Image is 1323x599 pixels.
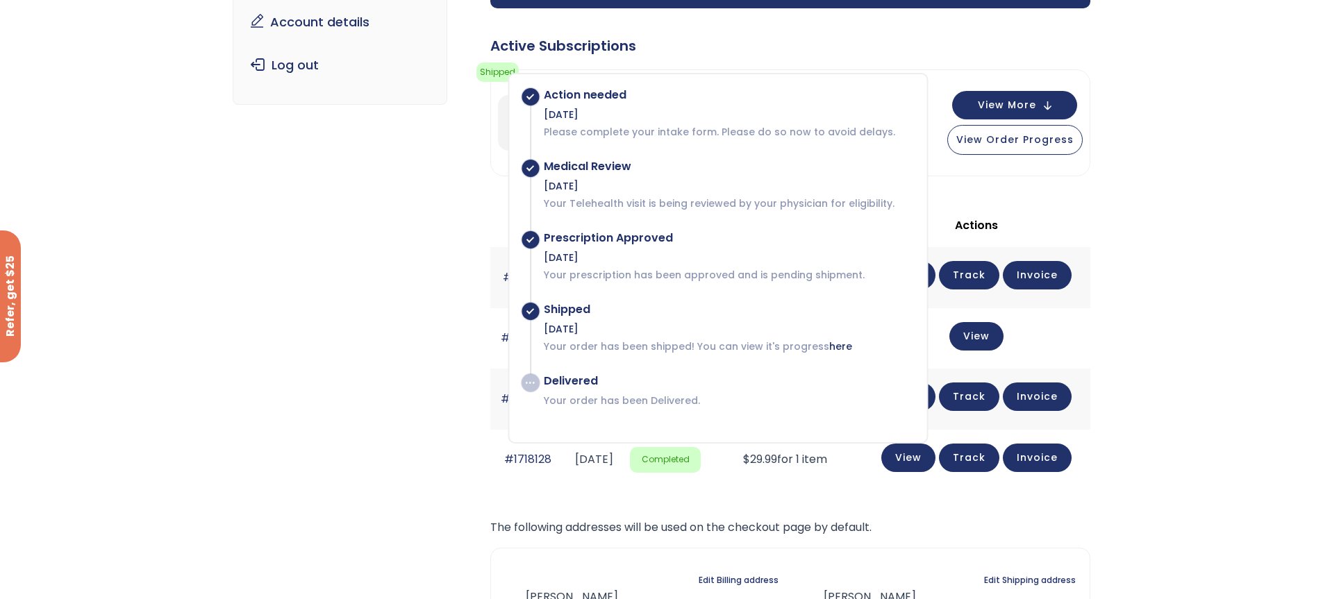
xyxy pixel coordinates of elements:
a: Invoice [1003,382,1072,411]
a: View [949,322,1004,351]
img: GLP-1 3 Month Treatment Plan [498,95,554,151]
div: [DATE] [544,179,913,193]
span: View Order Progress [956,133,1074,146]
a: #1795376 [501,391,554,407]
span: Completed [630,447,701,473]
span: View More [978,101,1036,110]
div: Medical Review [544,160,913,174]
time: [DATE] [575,451,613,467]
button: View Order Progress [947,125,1083,155]
p: Your Telehealth visit is being reviewed by your physician for eligibility. [544,196,913,210]
a: Edit Billing address [699,571,779,590]
td: for 1 item [708,430,863,490]
a: Edit Shipping address [984,571,1076,590]
div: [DATE] [544,108,913,121]
a: #1902091 [503,269,552,285]
div: Prescription Approved [544,231,913,245]
div: Active Subscriptions [490,36,1090,56]
a: Track [939,444,999,472]
span: Actions [955,217,998,233]
a: Track [939,261,999,289]
a: Log out [244,51,436,80]
p: Your order has been Delivered. [544,394,913,407]
a: Account details [244,8,436,37]
p: Your prescription has been approved and is pending shipment. [544,268,913,282]
div: Delivered [544,374,913,388]
div: Shipped [544,303,913,317]
a: #1887382 [501,330,554,346]
span: 29.99 [743,451,777,467]
a: #1718128 [504,451,551,467]
span: $ [743,451,750,467]
p: Your order has been shipped! You can view it's progress [544,339,913,353]
p: Please complete your intake form. Please do so now to avoid delays. [544,125,913,139]
div: Action needed [544,88,913,102]
div: [DATE] [544,322,913,336]
button: View More [952,91,1077,119]
a: View [881,444,935,472]
p: The following addresses will be used on the checkout page by default. [490,518,1090,537]
a: Invoice [1003,444,1072,472]
a: Invoice [1003,261,1072,289]
span: Shipped [476,62,519,82]
div: [DATE] [544,251,913,264]
a: Track [939,382,999,411]
a: here [829,339,852,353]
